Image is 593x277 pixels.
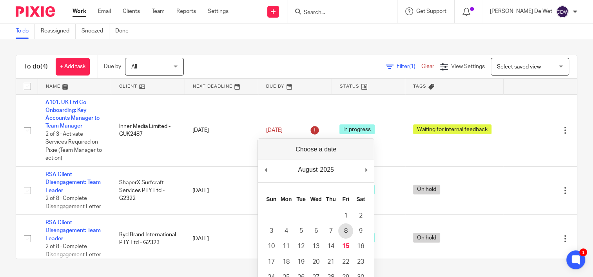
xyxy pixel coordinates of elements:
td: [DATE] [185,94,258,167]
button: 22 [338,254,353,270]
a: Clients [123,7,140,15]
a: Clear [421,64,434,69]
span: 2 of 8 · Complete Disengagement Letter [45,196,101,209]
button: 17 [264,254,279,270]
input: Search [303,9,374,16]
abbr: Thursday [326,196,335,202]
h1: To do [24,63,48,71]
p: [PERSON_NAME] De Wet [490,7,552,15]
button: 9 [353,223,368,239]
button: 4 [279,223,294,239]
button: 16 [353,239,368,254]
a: Email [98,7,111,15]
span: (4) [40,63,48,70]
a: A101. UK Ltd Co Onboarding: Key Accounts Manager to Team Manager [45,100,100,129]
span: Select saved view [497,64,541,70]
button: 19 [294,254,308,270]
td: Ryd Brand International PTY Ltd - G2323 [111,215,185,263]
img: svg%3E [556,5,569,18]
a: RSA Client Disengagement: Team Leader [45,172,101,193]
abbr: Friday [342,196,349,202]
abbr: Wednesday [310,196,322,202]
button: 18 [279,254,294,270]
td: [DATE] [185,167,258,215]
a: Done [115,23,134,39]
p: Due by [104,63,121,70]
span: All [131,64,137,70]
button: 2 [353,208,368,223]
abbr: Tuesday [296,196,306,202]
span: 2 of 3 · Activate Services Required on Pixie (Team Manager to action) [45,131,102,161]
button: 20 [308,254,323,270]
button: 6 [308,223,323,239]
span: On hold [413,233,440,243]
button: Previous Month [262,164,270,176]
span: Tags [413,84,426,88]
div: August [297,164,319,176]
abbr: Saturday [356,196,365,202]
span: 2 of 8 · Complete Disengagement Letter [45,244,101,257]
div: 1 [579,248,587,256]
a: Settings [208,7,228,15]
div: 2025 [319,164,335,176]
abbr: Sunday [266,196,276,202]
span: [DATE] [266,128,283,133]
a: Team [152,7,165,15]
button: 1 [338,208,353,223]
a: Work [73,7,86,15]
button: 3 [264,223,279,239]
a: Snoozed [82,23,109,39]
button: 10 [264,239,279,254]
button: 8 [338,223,353,239]
button: 15 [338,239,353,254]
button: 13 [308,239,323,254]
button: 5 [294,223,308,239]
span: Filter [397,64,421,69]
span: (1) [409,64,415,69]
span: On hold [413,185,440,194]
span: View Settings [451,64,485,69]
button: 12 [294,239,308,254]
span: Get Support [416,9,446,14]
button: 21 [323,254,338,270]
button: 7 [323,223,338,239]
a: + Add task [56,58,90,76]
a: Reports [176,7,196,15]
span: Waiting for internal feedback [413,124,491,134]
a: To do [16,23,35,39]
td: Inner Media Limited - GUK2487 [111,94,185,167]
td: ShaperX Surfcraft Services PTY Ltd - G2322 [111,167,185,215]
img: Pixie [16,6,55,17]
button: Next Month [362,164,370,176]
a: Reassigned [41,23,76,39]
button: 23 [353,254,368,270]
span: In progress [339,124,375,134]
abbr: Monday [281,196,292,202]
button: 11 [279,239,294,254]
a: RSA Client Disengagement: Team Leader [45,220,101,241]
button: 14 [323,239,338,254]
td: [DATE] [185,215,258,263]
